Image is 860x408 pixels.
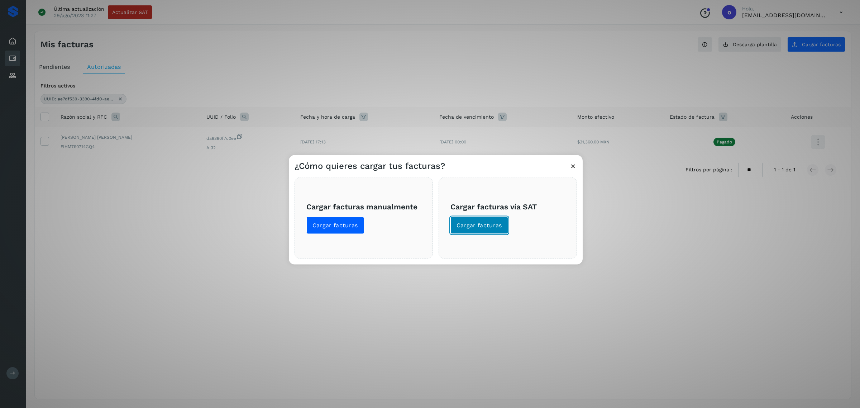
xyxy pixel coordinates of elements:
span: Cargar facturas [457,222,502,229]
button: Cargar facturas [450,217,508,234]
h3: Cargar facturas manualmente [306,202,421,211]
h3: Cargar facturas vía SAT [450,202,565,211]
button: Cargar facturas [306,217,364,234]
span: Cargar facturas [312,222,358,229]
h3: ¿Cómo quieres cargar tus facturas? [295,161,445,171]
